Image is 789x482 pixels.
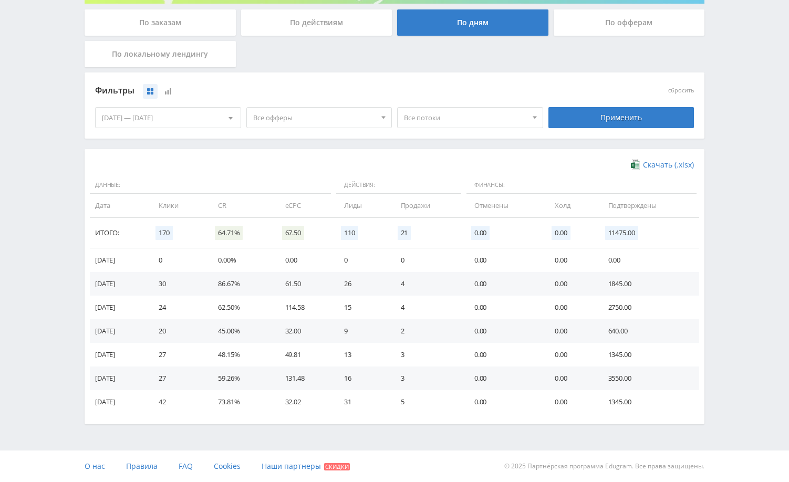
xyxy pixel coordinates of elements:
[207,343,274,366] td: 48.15%
[631,159,640,170] img: xlsx
[275,319,334,343] td: 32.00
[85,41,236,67] div: По локальному лендингу
[544,319,597,343] td: 0.00
[466,176,697,194] span: Финансы:
[148,248,207,272] td: 0
[598,194,699,217] td: Подтверждены
[207,390,274,414] td: 73.81%
[253,108,376,128] span: Все офферы
[334,248,390,272] td: 0
[148,296,207,319] td: 24
[90,319,148,343] td: [DATE]
[400,450,704,482] div: © 2025 Партнёрская программа Edugram. Все права защищены.
[85,450,105,482] a: О нас
[554,9,705,36] div: По офферам
[341,226,358,240] span: 110
[544,366,597,390] td: 0.00
[336,176,461,194] span: Действия:
[85,461,105,471] span: О нас
[544,194,597,217] td: Холд
[334,296,390,319] td: 15
[324,463,350,470] span: Скидки
[148,366,207,390] td: 27
[334,194,390,217] td: Лиды
[90,248,148,272] td: [DATE]
[544,272,597,296] td: 0.00
[90,218,148,248] td: Итого:
[544,296,597,319] td: 0.00
[464,272,544,296] td: 0.00
[207,248,274,272] td: 0.00%
[275,390,334,414] td: 32.02
[668,87,694,94] button: сбросить
[464,248,544,272] td: 0.00
[390,343,464,366] td: 3
[85,9,236,36] div: По заказам
[605,226,638,240] span: 11475.00
[598,390,699,414] td: 1345.00
[404,108,527,128] span: Все потоки
[598,272,699,296] td: 1845.00
[390,272,464,296] td: 4
[334,343,390,366] td: 13
[398,226,411,240] span: 21
[207,194,274,217] td: CR
[598,296,699,319] td: 2750.00
[544,343,597,366] td: 0.00
[275,194,334,217] td: eCPC
[282,226,304,240] span: 67.50
[334,366,390,390] td: 16
[598,366,699,390] td: 3550.00
[148,390,207,414] td: 42
[544,390,597,414] td: 0.00
[214,461,241,471] span: Cookies
[643,161,694,169] span: Скачать (.xlsx)
[275,296,334,319] td: 114.58
[390,248,464,272] td: 0
[90,390,148,414] td: [DATE]
[390,296,464,319] td: 4
[390,390,464,414] td: 5
[207,296,274,319] td: 62.50%
[90,296,148,319] td: [DATE]
[90,176,331,194] span: Данные:
[464,390,544,414] td: 0.00
[390,319,464,343] td: 2
[207,319,274,343] td: 45.00%
[464,194,544,217] td: Отменены
[275,366,334,390] td: 131.48
[548,107,694,128] div: Применить
[262,461,321,471] span: Наши партнеры
[397,9,548,36] div: По дням
[275,248,334,272] td: 0.00
[631,160,694,170] a: Скачать (.xlsx)
[90,366,148,390] td: [DATE]
[334,390,390,414] td: 31
[598,319,699,343] td: 640.00
[334,319,390,343] td: 9
[464,319,544,343] td: 0.00
[126,461,158,471] span: Правила
[148,343,207,366] td: 27
[215,226,243,240] span: 64.71%
[262,450,350,482] a: Наши партнеры Скидки
[126,450,158,482] a: Правила
[207,272,274,296] td: 86.67%
[471,226,490,240] span: 0.00
[179,461,193,471] span: FAQ
[90,194,148,217] td: Дата
[207,366,274,390] td: 59.26%
[390,194,464,217] td: Продажи
[96,108,241,128] div: [DATE] — [DATE]
[464,343,544,366] td: 0.00
[334,272,390,296] td: 26
[241,9,392,36] div: По действиям
[464,296,544,319] td: 0.00
[155,226,173,240] span: 170
[148,194,207,217] td: Клики
[148,272,207,296] td: 30
[544,248,597,272] td: 0.00
[148,319,207,343] td: 20
[464,366,544,390] td: 0.00
[598,343,699,366] td: 1345.00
